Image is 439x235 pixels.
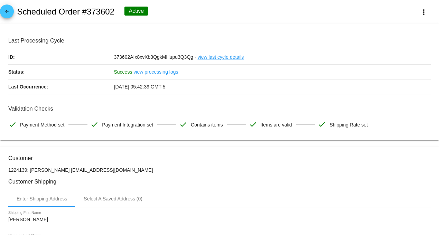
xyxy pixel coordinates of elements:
span: Success [114,69,132,75]
span: Payment Method set [20,117,64,132]
div: Select A Saved Address (0) [84,196,142,201]
span: 373602AIx8xvXb3QgkMHupu3Q3Qg - [114,54,196,60]
div: Enter Shipping Address [17,196,67,201]
a: view processing logs [133,65,178,79]
p: 1224139: [PERSON_NAME] [EMAIL_ADDRESS][DOMAIN_NAME] [8,167,431,173]
span: Contains items [191,117,223,132]
h3: Validation Checks [8,105,431,112]
mat-icon: check [90,120,99,129]
a: view last cycle details [198,50,244,64]
mat-icon: check [318,120,326,129]
p: Status: [8,65,114,79]
span: Items are valid [261,117,292,132]
span: [DATE] 05:42:39 GMT-5 [114,84,166,90]
h2: Scheduled Order #373602 [17,7,114,17]
span: Payment Integration set [102,117,153,132]
mat-icon: check [8,120,17,129]
span: Shipping Rate set [329,117,368,132]
div: Active [124,7,148,16]
mat-icon: check [179,120,187,129]
h3: Last Processing Cycle [8,37,431,44]
h3: Customer Shipping [8,178,431,185]
h3: Customer [8,155,431,161]
p: Last Occurrence: [8,79,114,94]
mat-icon: check [249,120,257,129]
input: Shipping First Name [8,217,71,223]
mat-icon: arrow_back [3,9,11,17]
p: ID: [8,50,114,64]
mat-icon: more_vert [420,8,428,16]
